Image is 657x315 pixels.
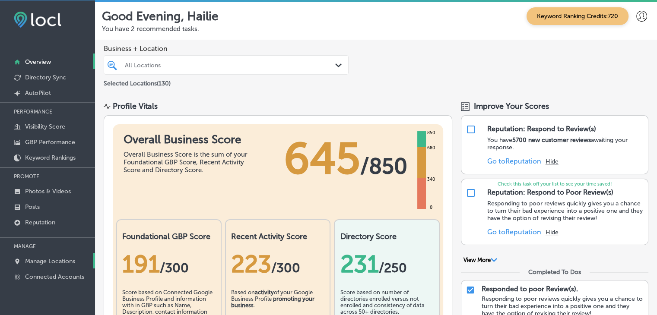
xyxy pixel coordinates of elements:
span: Business + Location [104,44,349,53]
a: Go toReputation [487,228,541,236]
p: Selected Locations ( 130 ) [104,76,171,87]
span: / 300 [160,260,189,276]
div: 340 [425,176,437,183]
div: Keywords by Traffic [95,51,146,57]
div: 0 [428,204,434,211]
p: You have awaiting your response. [487,136,644,151]
button: View More [461,256,500,264]
p: Reputation [25,219,55,226]
div: Domain Overview [33,51,77,57]
p: GBP Performance [25,139,75,146]
p: Photos & Videos [25,188,71,195]
p: Check this task off your list to see your time saved! [461,181,648,187]
h2: Recent Activity Score [231,232,324,241]
div: Profile Vitals [113,101,158,111]
span: 645 [284,133,360,185]
div: Domain: [DOMAIN_NAME] [22,22,95,29]
div: Reputation: Respond to Review(s) [487,125,596,133]
p: Overview [25,58,51,66]
img: website_grey.svg [14,22,21,29]
strong: 5700 new customer reviews [512,136,591,144]
p: Visibility Score [25,123,65,130]
div: Completed To Dos [528,268,581,276]
div: v 4.0.25 [24,14,42,21]
p: You have 2 recommended tasks. [102,25,650,33]
h1: Overall Business Score [124,133,253,146]
button: Hide [546,229,559,236]
p: AutoPilot [25,89,51,97]
p: Responded to poor Review(s). [482,285,578,293]
p: Directory Sync [25,74,66,81]
p: Keyword Rankings [25,154,76,161]
img: tab_keywords_by_traffic_grey.svg [86,50,93,57]
img: tab_domain_overview_orange.svg [23,50,30,57]
div: 191 [122,250,216,278]
div: 680 [425,145,437,151]
span: Improve Your Scores [474,101,549,111]
h2: Directory Score [340,232,433,241]
p: Connected Accounts [25,273,84,280]
div: All Locations [125,61,336,69]
p: Manage Locations [25,258,75,265]
h2: Foundational GBP Score [122,232,216,241]
div: 231 [340,250,433,278]
div: 223 [231,250,324,278]
img: fda3e92497d09a02dc62c9cd864e3231.png [14,12,61,28]
div: 850 [425,129,437,136]
span: / 850 [360,153,407,179]
b: promoting your business [231,296,314,309]
b: activity [255,289,274,296]
span: /300 [271,260,300,276]
p: Good Evening, Hailie [102,9,219,23]
button: Hide [546,158,559,165]
img: logo_orange.svg [14,14,21,21]
a: Go toReputation [487,157,541,165]
span: Keyword Ranking Credits: 720 [527,7,628,25]
span: /250 [378,260,406,276]
div: Overall Business Score is the sum of your Foundational GBP Score, Recent Activity Score and Direc... [124,151,253,174]
div: Reputation: Respond to Poor Review(s) [487,188,613,196]
p: Responding to poor reviews quickly gives you a chance to turn their bad experience into a positiv... [487,200,644,222]
p: Posts [25,203,40,211]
